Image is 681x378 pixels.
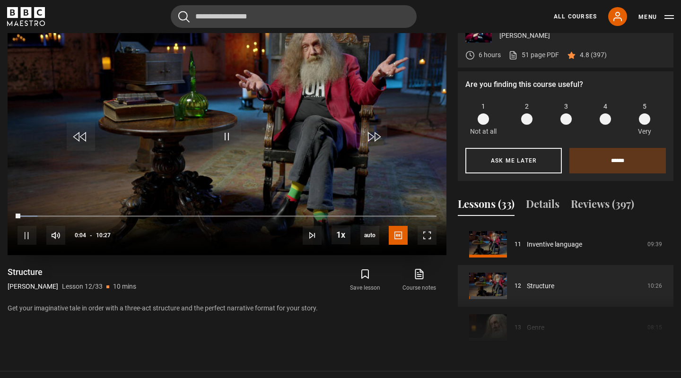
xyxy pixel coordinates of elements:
[635,127,654,137] p: Very
[338,266,392,294] button: Save lesson
[96,227,111,244] span: 10:27
[8,266,136,278] h1: Structure
[465,79,666,90] p: Are you finding this course useful?
[303,226,322,245] button: Next Lesson
[8,303,446,313] p: Get your imaginative tale in order with a three-act structure and the perfect narrative format fo...
[332,225,350,244] button: Playback Rate
[458,196,515,216] button: Lessons (33)
[527,281,554,291] a: Structure
[525,102,529,112] span: 2
[171,5,417,28] input: Search
[8,9,446,255] video-js: Video Player
[17,215,437,217] div: Progress Bar
[418,226,437,245] button: Fullscreen
[638,12,674,22] button: Toggle navigation
[481,102,485,112] span: 1
[479,50,501,60] p: 6 hours
[8,282,58,292] p: [PERSON_NAME]
[7,7,45,26] svg: BBC Maestro
[62,282,103,292] p: Lesson 12/33
[526,196,559,216] button: Details
[393,266,446,294] a: Course notes
[113,282,136,292] p: 10 mins
[360,226,379,245] span: auto
[571,196,634,216] button: Reviews (397)
[499,31,666,41] p: [PERSON_NAME]
[90,232,92,239] span: -
[564,102,568,112] span: 3
[465,148,562,173] button: Ask me later
[470,127,497,137] p: Not at all
[389,226,408,245] button: Captions
[527,240,582,249] a: Inventive language
[17,226,36,245] button: Pause
[508,50,559,60] a: 51 page PDF
[554,12,597,21] a: All Courses
[75,227,86,244] span: 0:04
[360,226,379,245] div: Current quality: 720p
[603,102,607,112] span: 4
[643,102,646,112] span: 5
[580,50,607,60] p: 4.8 (397)
[178,11,190,23] button: Submit the search query
[46,226,65,245] button: Mute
